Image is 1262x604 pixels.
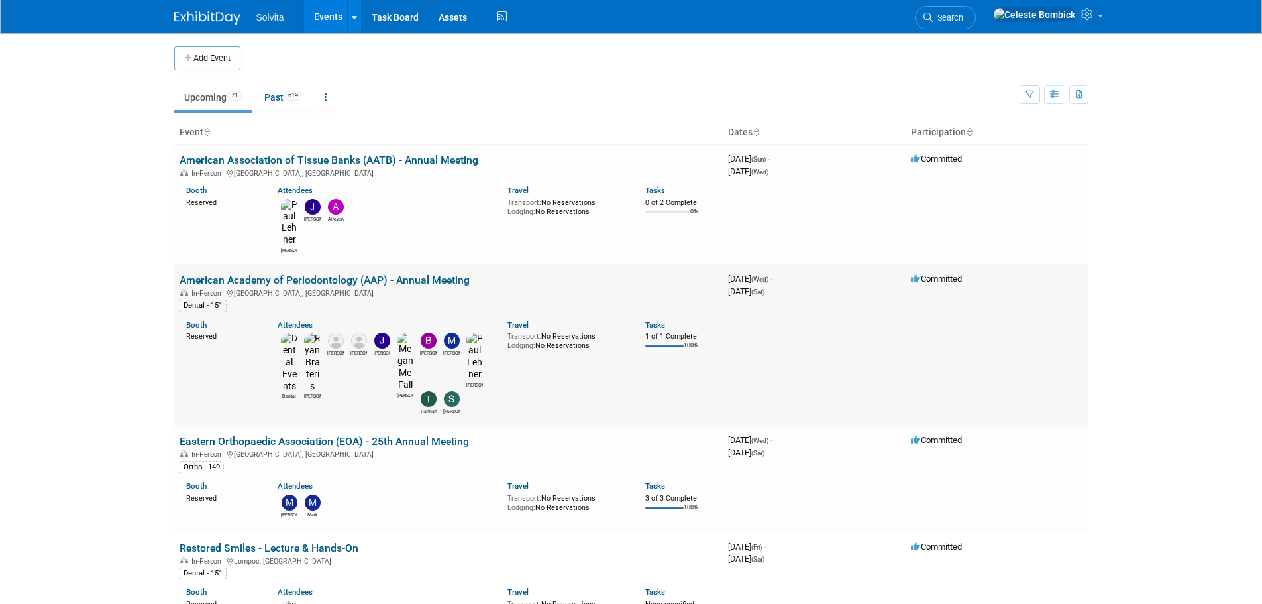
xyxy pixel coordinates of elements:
[191,557,225,566] span: In-Person
[174,46,240,70] button: Add Event
[374,333,390,349] img: Jeremy Northcutt
[180,274,470,286] a: American Academy of Periodontology (AAP) - Annual Meeting
[507,208,535,216] span: Lodging:
[764,542,766,552] span: -
[751,437,768,444] span: (Wed)
[180,461,224,473] div: Ortho - 149
[507,186,529,195] a: Travel
[421,391,437,407] img: Tiannah Halcomb
[421,333,437,349] img: Brandon Woods
[180,568,227,579] div: Dental - 151
[180,448,717,459] div: [GEOGRAPHIC_DATA], [GEOGRAPHIC_DATA]
[915,6,976,29] a: Search
[645,587,665,597] a: Tasks
[751,556,764,563] span: (Sat)
[278,587,313,597] a: Attendees
[420,407,437,415] div: Tiannah Halcomb
[966,127,973,137] a: Sort by Participation Type
[191,450,225,459] span: In-Person
[278,186,313,195] a: Attendees
[305,199,321,215] img: Jeremy Wofford
[751,544,762,551] span: (Fri)
[933,13,963,23] span: Search
[186,587,207,597] a: Booth
[443,349,460,357] div: Matthew Burns
[645,494,717,503] div: 3 of 3 Complete
[186,196,258,208] div: Reserved
[374,349,390,357] div: Jeremy Northcutt
[507,587,529,597] a: Travel
[351,333,367,349] img: Lisa Stratton
[507,503,535,512] span: Lodging:
[443,407,460,415] div: Sharon Smith
[507,481,529,491] a: Travel
[770,435,772,445] span: -
[911,542,962,552] span: Committed
[305,495,321,511] img: Mark Cassani
[180,542,358,554] a: Restored Smiles - Lecture & Hands-On
[645,186,665,195] a: Tasks
[180,169,188,176] img: In-Person Event
[728,166,768,176] span: [DATE]
[911,274,962,284] span: Committed
[180,555,717,566] div: Lompoc, [GEOGRAPHIC_DATA]
[281,333,297,392] img: Dental Events
[906,121,1088,144] th: Participation
[327,349,344,357] div: Ron Mercier
[180,287,717,298] div: [GEOGRAPHIC_DATA], [GEOGRAPHIC_DATA]
[180,154,478,166] a: American Association of Tissue Banks (AATB) - Annual Meeting
[186,481,207,491] a: Booth
[350,349,367,357] div: Lisa Stratton
[728,542,766,552] span: [DATE]
[180,450,188,457] img: In-Person Event
[256,12,284,23] span: Solvita
[645,320,665,330] a: Tasks
[281,199,297,246] img: Paul Lehner
[284,91,302,101] span: 619
[645,332,717,341] div: 1 of 1 Complete
[180,557,188,564] img: In-Person Event
[186,320,207,330] a: Booth
[444,391,460,407] img: Sharon Smith
[751,288,764,296] span: (Sat)
[728,274,772,284] span: [DATE]
[180,289,188,296] img: In-Person Event
[690,208,698,226] td: 0%
[770,274,772,284] span: -
[911,154,962,164] span: Committed
[728,554,764,564] span: [DATE]
[180,435,469,448] a: Eastern Orthopaedic Association (EOA) - 25th Annual Meeting
[728,154,770,164] span: [DATE]
[254,85,312,110] a: Past619
[466,381,483,389] div: Paul Lehner
[507,198,541,207] span: Transport:
[645,198,717,208] div: 0 of 2 Complete
[768,154,770,164] span: -
[751,450,764,457] span: (Sat)
[751,156,766,163] span: (Sun)
[328,199,344,215] img: Aireyon Guy
[278,481,313,491] a: Attendees
[911,435,962,445] span: Committed
[227,91,242,101] span: 71
[507,320,529,330] a: Travel
[507,491,625,512] div: No Reservations No Reservations
[281,392,297,400] div: Dental Events
[728,448,764,457] span: [DATE]
[507,196,625,216] div: No Reservations No Reservations
[282,495,297,511] img: Matt Stanton
[507,341,535,350] span: Lodging:
[507,494,541,503] span: Transport:
[684,504,698,522] td: 100%
[186,186,207,195] a: Booth
[753,127,759,137] a: Sort by Start Date
[180,167,717,178] div: [GEOGRAPHIC_DATA], [GEOGRAPHIC_DATA]
[723,121,906,144] th: Dates
[327,215,344,223] div: Aireyon Guy
[174,85,252,110] a: Upcoming71
[466,333,483,380] img: Paul Lehner
[203,127,210,137] a: Sort by Event Name
[304,511,321,518] div: Mark Cassani
[278,320,313,330] a: Attendees
[751,168,768,176] span: (Wed)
